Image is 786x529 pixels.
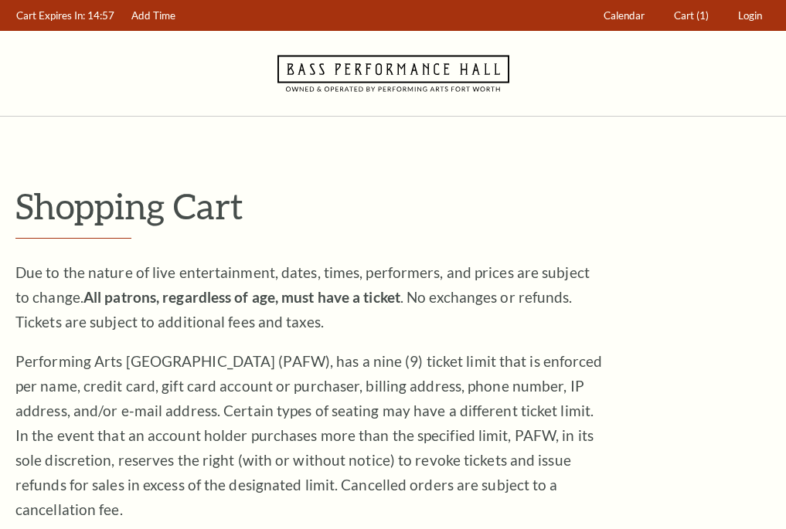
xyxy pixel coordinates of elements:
[15,186,771,226] p: Shopping Cart
[16,9,85,22] span: Cart Expires In:
[604,9,645,22] span: Calendar
[696,9,709,22] span: (1)
[124,1,183,31] a: Add Time
[674,9,694,22] span: Cart
[738,9,762,22] span: Login
[15,349,603,522] p: Performing Arts [GEOGRAPHIC_DATA] (PAFW), has a nine (9) ticket limit that is enforced per name, ...
[87,9,114,22] span: 14:57
[667,1,716,31] a: Cart (1)
[15,263,590,331] span: Due to the nature of live entertainment, dates, times, performers, and prices are subject to chan...
[731,1,770,31] a: Login
[597,1,652,31] a: Calendar
[83,288,400,306] strong: All patrons, regardless of age, must have a ticket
